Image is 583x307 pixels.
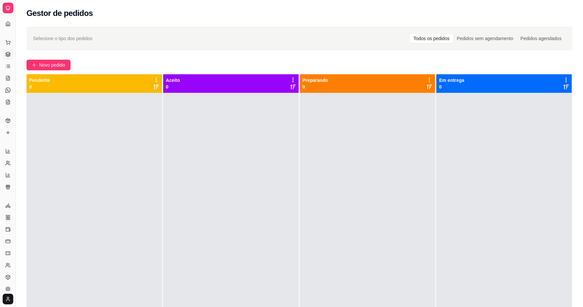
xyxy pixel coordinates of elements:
button: Novo pedido [26,60,71,70]
div: Pedidos agendados [517,34,565,43]
p: 0 [439,84,464,90]
span: plus [32,63,36,67]
h2: Gestor de pedidos [26,8,93,19]
p: Pendente [29,77,50,84]
div: Pedidos sem agendamento [453,34,517,43]
p: Preparando [303,77,328,84]
div: Todos os pedidos [410,34,453,43]
span: Selecione o tipo dos pedidos [33,35,92,42]
p: Aceito [166,77,180,84]
p: 0 [29,84,50,90]
p: 0 [303,84,328,90]
span: Novo pedido [39,61,65,69]
p: Em entrega [439,77,464,84]
p: 0 [166,84,180,90]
